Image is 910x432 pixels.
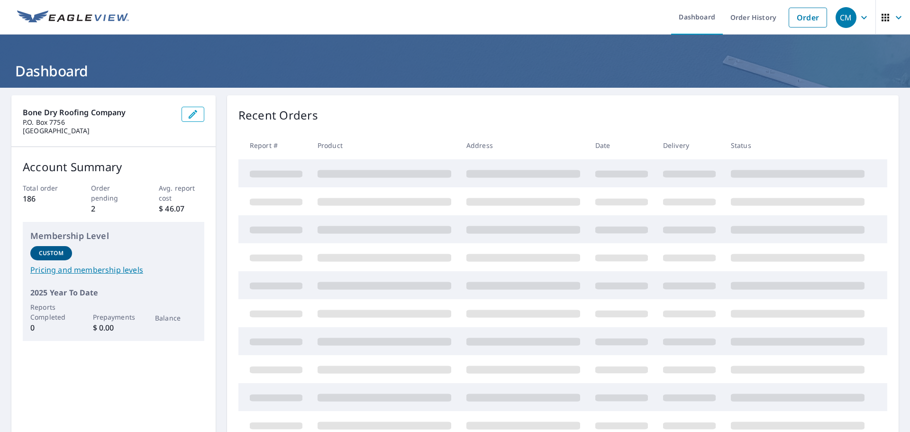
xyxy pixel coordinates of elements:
p: P.O. Box 7756 [23,118,174,127]
th: Delivery [655,131,723,159]
h1: Dashboard [11,61,899,81]
p: Membership Level [30,230,197,242]
p: 0 [30,322,72,333]
th: Report # [238,131,310,159]
a: Pricing and membership levels [30,264,197,276]
th: Address [459,131,588,159]
img: EV Logo [17,10,129,25]
p: $ 0.00 [93,322,135,333]
p: Custom [39,249,64,257]
p: 2 [91,203,136,214]
p: $ 46.07 [159,203,204,214]
div: CM [836,7,856,28]
p: Avg. report cost [159,183,204,203]
p: 186 [23,193,68,204]
a: Order [789,8,827,28]
th: Status [723,131,872,159]
p: 2025 Year To Date [30,287,197,298]
th: Product [310,131,459,159]
p: Order pending [91,183,136,203]
p: Balance [155,313,197,323]
p: Reports Completed [30,302,72,322]
p: Recent Orders [238,107,318,124]
p: Prepayments [93,312,135,322]
p: [GEOGRAPHIC_DATA] [23,127,174,135]
p: Bone Dry Roofing Company [23,107,174,118]
p: Total order [23,183,68,193]
p: Account Summary [23,158,204,175]
th: Date [588,131,655,159]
